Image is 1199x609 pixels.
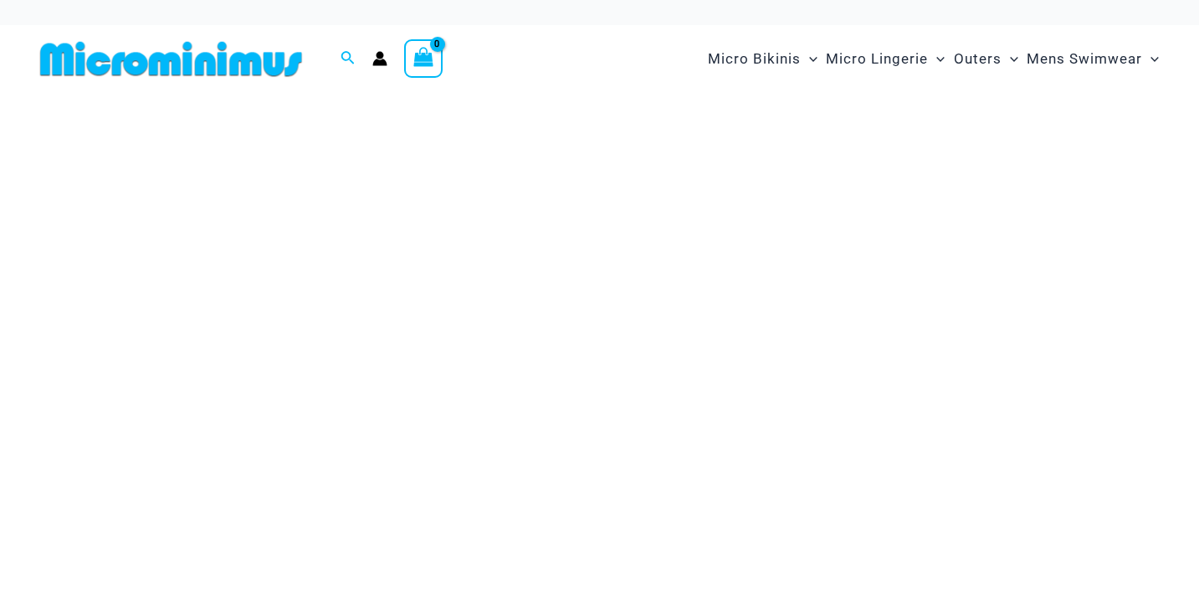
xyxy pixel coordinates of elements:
[708,38,801,80] span: Micro Bikinis
[801,38,817,80] span: Menu Toggle
[1022,33,1163,84] a: Mens SwimwearMenu ToggleMenu Toggle
[954,38,1002,80] span: Outers
[1142,38,1159,80] span: Menu Toggle
[826,38,928,80] span: Micro Lingerie
[950,33,1022,84] a: OutersMenu ToggleMenu Toggle
[404,39,443,78] a: View Shopping Cart, empty
[341,49,356,69] a: Search icon link
[704,33,822,84] a: Micro BikinisMenu ToggleMenu Toggle
[33,40,309,78] img: MM SHOP LOGO FLAT
[928,38,945,80] span: Menu Toggle
[372,51,387,66] a: Account icon link
[701,31,1166,87] nav: Site Navigation
[1027,38,1142,80] span: Mens Swimwear
[822,33,949,84] a: Micro LingerieMenu ToggleMenu Toggle
[1002,38,1018,80] span: Menu Toggle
